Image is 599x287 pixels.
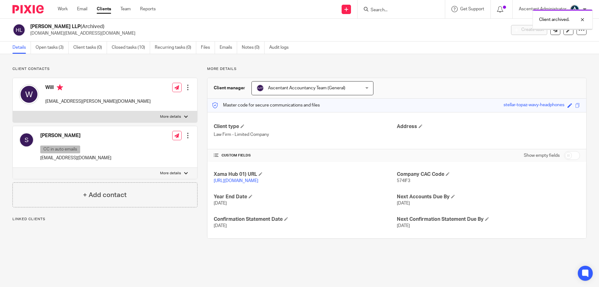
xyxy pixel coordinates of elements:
span: [DATE] [397,201,410,205]
span: 574IF3 [397,179,410,183]
img: svg%3E [19,132,34,147]
p: Client contacts [12,67,197,72]
a: Reports [140,6,156,12]
h4: Year End Date [214,194,397,200]
h4: Xama Hub 01) URL [214,171,397,178]
h4: [PERSON_NAME] [40,132,111,139]
p: CC in auto emails [40,146,80,153]
span: [DATE] [214,201,227,205]
a: [URL][DOMAIN_NAME] [214,179,258,183]
p: Client archived. [539,17,569,23]
span: [DATE] [397,224,410,228]
h3: Client manager [214,85,245,91]
a: Client tasks (0) [73,42,107,54]
h4: + Add contact [83,190,127,200]
a: Clients [97,6,111,12]
p: Linked clients [12,217,197,222]
a: Files [201,42,215,54]
a: Open tasks (3) [36,42,69,54]
a: Work [58,6,68,12]
span: [DATE] [214,224,227,228]
label: Show empty fields [524,152,560,159]
h4: Next Confirmation Statement Due By [397,216,580,223]
a: Closed tasks (10) [112,42,150,54]
p: Law Firm - Limited Company [214,131,397,138]
i: Primary [57,84,63,91]
p: More details [207,67,587,72]
a: Audit logs [269,42,293,54]
a: Email [77,6,87,12]
h4: Company CAC Code [397,171,580,178]
a: Team [120,6,131,12]
img: Ascentant%20Round%20Only.png [570,4,580,14]
a: Details [12,42,31,54]
p: [EMAIL_ADDRESS][PERSON_NAME][DOMAIN_NAME] [45,98,151,105]
span: Ascentant Accountancy Team (General) [268,86,345,90]
p: More details [160,114,181,119]
img: Pixie [12,5,44,13]
a: Emails [220,42,237,54]
h4: Will [45,84,151,92]
img: svg%3E [256,84,264,92]
h2: [PERSON_NAME] LLP [30,23,407,30]
span: (Archived) [80,24,105,29]
img: svg%3E [12,23,26,37]
p: [DOMAIN_NAME][EMAIL_ADDRESS][DOMAIN_NAME] [30,30,502,37]
h4: Client type [214,123,397,130]
p: More details [160,171,181,176]
p: Master code for secure communications and files [212,102,320,108]
img: svg%3E [19,84,39,104]
h4: Next Accounts Due By [397,194,580,200]
button: Create task [511,25,547,35]
a: Notes (0) [242,42,265,54]
p: [EMAIL_ADDRESS][DOMAIN_NAME] [40,155,111,161]
h4: Address [397,123,580,130]
a: Recurring tasks (0) [155,42,196,54]
div: stellar-topaz-wavy-headphones [504,102,564,109]
h4: Confirmation Statement Date [214,216,397,223]
h4: CUSTOM FIELDS [214,153,397,158]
